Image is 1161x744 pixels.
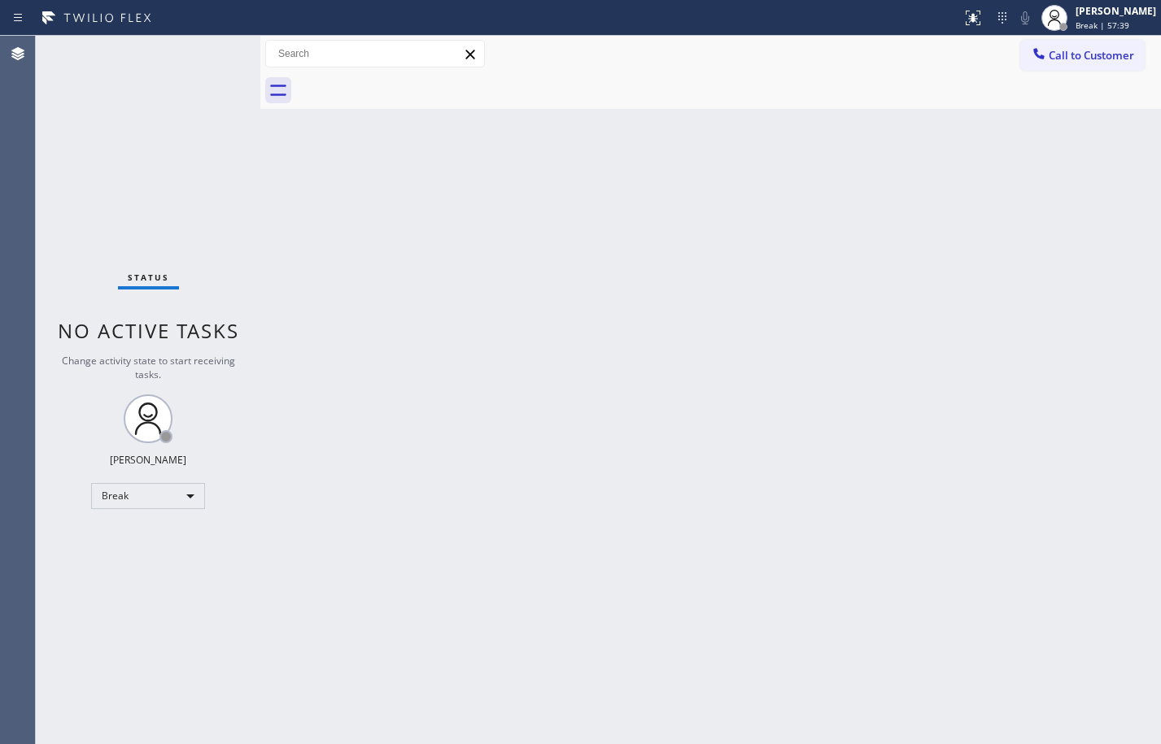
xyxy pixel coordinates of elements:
button: Call to Customer [1020,40,1145,71]
span: Status [128,272,169,283]
span: Break | 57:39 [1076,20,1129,31]
div: [PERSON_NAME] [1076,4,1156,18]
div: [PERSON_NAME] [110,453,186,467]
span: Change activity state to start receiving tasks. [62,354,235,381]
div: Break [91,483,205,509]
input: Search [266,41,484,67]
span: Call to Customer [1049,48,1134,63]
span: No active tasks [58,317,239,344]
button: Mute [1014,7,1037,29]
